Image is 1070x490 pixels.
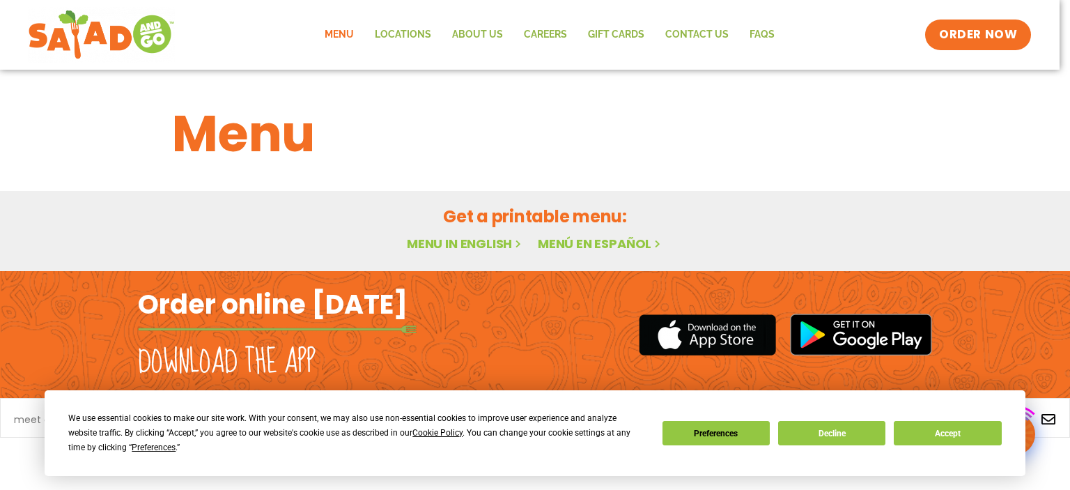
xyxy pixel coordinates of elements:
img: google_play [790,314,932,355]
h2: Get a printable menu: [172,204,898,229]
img: new-SAG-logo-768×292 [28,7,175,63]
button: Accept [894,421,1001,445]
a: Contact Us [655,19,739,51]
nav: Menu [314,19,785,51]
a: GIFT CARDS [577,19,655,51]
div: Cookie Consent Prompt [45,390,1025,476]
img: fork [138,326,417,333]
a: Menú en español [538,235,663,252]
a: meet chef [PERSON_NAME] [14,415,146,424]
a: Menu in English [407,235,524,252]
a: Careers [513,19,577,51]
button: Decline [778,421,885,445]
span: Cookie Policy [412,428,463,438]
h2: Order online [DATE] [138,287,408,321]
a: ORDER NOW [925,20,1031,50]
span: ORDER NOW [939,26,1017,43]
a: About Us [442,19,513,51]
button: Preferences [662,421,770,445]
span: Preferences [132,443,176,452]
a: Menu [314,19,364,51]
div: We use essential cookies to make our site work. With your consent, we may also use non-essential ... [68,411,645,455]
h2: Download the app [138,343,316,382]
img: appstore [639,312,776,358]
a: Locations [364,19,442,51]
a: FAQs [739,19,785,51]
h1: Menu [172,96,898,171]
